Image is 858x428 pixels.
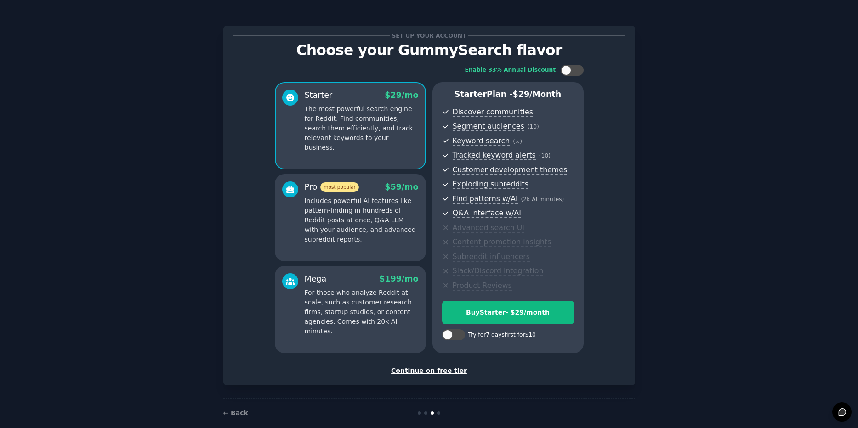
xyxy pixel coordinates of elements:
[223,409,248,417] a: ← Back
[442,89,574,100] p: Starter Plan -
[513,90,562,99] span: $ 29 /month
[305,196,419,244] p: Includes powerful AI features like pattern-finding in hundreds of Reddit posts at once, Q&A LLM w...
[233,42,625,58] p: Choose your GummySearch flavor
[453,223,524,233] span: Advanced search UI
[379,274,418,283] span: $ 199 /mo
[513,138,522,145] span: ( ∞ )
[528,124,539,130] span: ( 10 )
[453,208,521,218] span: Q&A interface w/AI
[320,182,359,192] span: most popular
[521,196,564,203] span: ( 2k AI minutes )
[305,273,327,285] div: Mega
[442,301,574,324] button: BuyStarter- $29/month
[453,136,510,146] span: Keyword search
[233,366,625,376] div: Continue on free tier
[385,182,418,191] span: $ 59 /mo
[453,107,533,117] span: Discover communities
[453,151,536,160] span: Tracked keyword alerts
[453,194,518,204] span: Find patterns w/AI
[453,266,544,276] span: Slack/Discord integration
[305,181,359,193] div: Pro
[305,288,419,336] p: For those who analyze Reddit at scale, such as customer research firms, startup studios, or conte...
[453,237,551,247] span: Content promotion insights
[468,331,536,339] div: Try for 7 days first for $10
[443,308,574,317] div: Buy Starter - $ 29 /month
[305,90,333,101] div: Starter
[305,104,419,152] p: The most powerful search engine for Reddit. Find communities, search them efficiently, and track ...
[453,252,530,262] span: Subreddit influencers
[465,66,556,74] div: Enable 33% Annual Discount
[453,122,524,131] span: Segment audiences
[453,281,512,291] span: Product Reviews
[390,31,468,40] span: Set up your account
[453,165,568,175] span: Customer development themes
[539,152,551,159] span: ( 10 )
[385,90,418,100] span: $ 29 /mo
[453,180,528,189] span: Exploding subreddits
